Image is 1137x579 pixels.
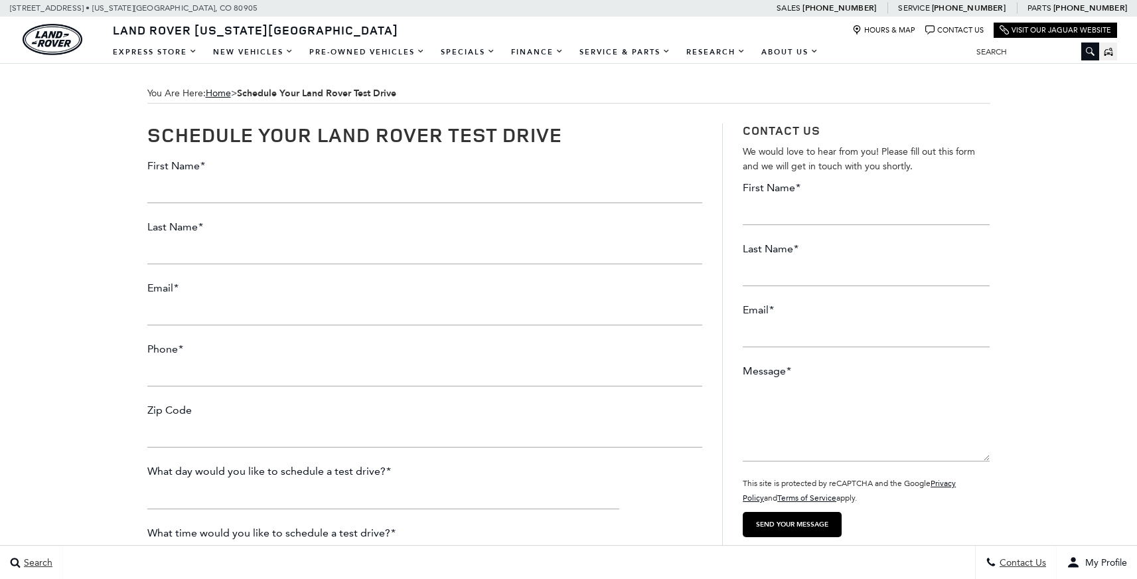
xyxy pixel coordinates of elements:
a: About Us [753,41,826,64]
a: Pre-Owned Vehicles [301,41,433,64]
a: Research [678,41,753,64]
a: Land Rover [US_STATE][GEOGRAPHIC_DATA] [105,22,406,38]
span: Parts [1027,3,1051,13]
a: Finance [503,41,571,64]
label: Zip Code [147,403,192,418]
span: Search [21,557,52,568]
span: We would love to hear from you! Please fill out this form and we will get in touch with you shortly. [743,146,975,172]
a: [STREET_ADDRESS] • [US_STATE][GEOGRAPHIC_DATA], CO 80905 [10,3,258,13]
label: Message [743,364,791,378]
div: Breadcrumbs [147,84,990,104]
h3: Contact Us [743,124,990,138]
input: Send your message [743,512,842,537]
button: user-profile-menu [1057,546,1137,579]
a: Service & Parts [571,41,678,64]
small: This site is protected by reCAPTCHA and the Google and apply. [743,479,956,503]
a: Contact Us [925,25,984,35]
span: Service [898,3,929,13]
h1: Schedule Your Land Rover Test Drive [147,124,703,145]
a: Terms of Service [777,493,836,503]
label: What day would you like to schedule a test drive? [147,464,391,479]
a: [PHONE_NUMBER] [802,3,876,13]
a: Visit Our Jaguar Website [1000,25,1111,35]
img: Land Rover [23,24,82,55]
span: Contact Us [996,557,1046,568]
a: Specials [433,41,503,64]
a: [PHONE_NUMBER] [1053,3,1127,13]
a: land-rover [23,24,82,55]
label: Phone [147,342,183,357]
span: My Profile [1080,557,1127,568]
strong: Schedule Your Land Rover Test Drive [237,87,396,100]
span: Sales [777,3,800,13]
a: [PHONE_NUMBER] [932,3,1006,13]
span: Land Rover [US_STATE][GEOGRAPHIC_DATA] [113,22,398,38]
nav: Main Navigation [105,41,826,64]
span: > [206,88,396,99]
input: Search [966,44,1099,60]
label: Email [743,303,774,317]
a: Home [206,88,231,99]
label: Email [147,281,179,295]
label: First Name [743,181,800,195]
a: Hours & Map [852,25,915,35]
label: Last Name [743,242,798,256]
label: First Name [147,159,205,173]
a: New Vehicles [205,41,301,64]
a: EXPRESS STORE [105,41,205,64]
label: What time would you like to schedule a test drive? [147,526,396,540]
label: Last Name [147,220,203,234]
span: You Are Here: [147,84,990,104]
